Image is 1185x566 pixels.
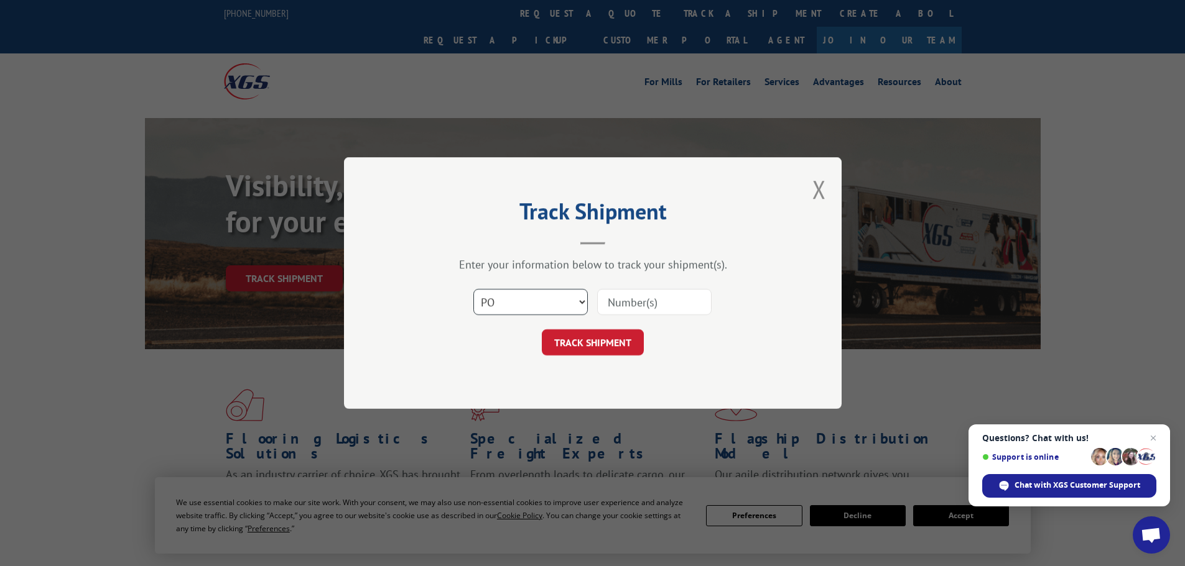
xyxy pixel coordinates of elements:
[597,289,712,315] input: Number(s)
[812,173,826,206] button: Close modal
[542,329,644,355] button: TRACK SHIPMENT
[1133,516,1170,554] div: Open chat
[982,433,1156,443] span: Questions? Chat with us!
[406,203,779,226] h2: Track Shipment
[982,452,1087,462] span: Support is online
[982,474,1156,498] div: Chat with XGS Customer Support
[406,257,779,272] div: Enter your information below to track your shipment(s).
[1015,480,1140,491] span: Chat with XGS Customer Support
[1146,431,1161,445] span: Close chat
